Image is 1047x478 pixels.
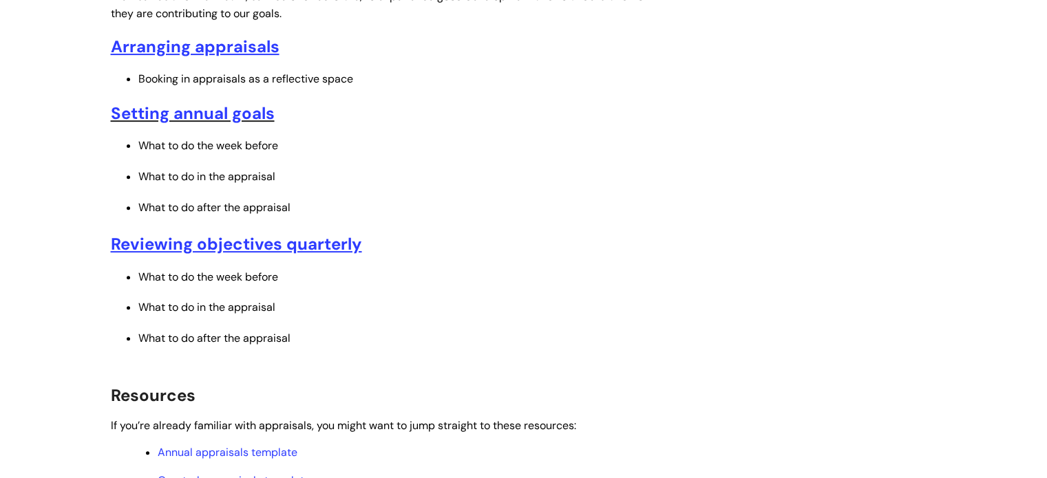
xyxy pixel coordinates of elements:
[138,270,278,284] span: What to do the week before
[111,384,195,406] span: Resources
[138,138,278,153] span: What to do the week before
[158,445,297,459] a: Annual appraisals template
[111,36,279,57] a: Arranging appraisals
[138,169,275,184] span: What to do in the appraisal
[111,102,275,124] a: Setting annual goals
[138,300,275,314] span: What to do in the appraisal
[138,200,290,215] span: What to do after the appraisal
[138,331,290,345] span: What to do after the appraisal
[111,233,362,254] a: Reviewing objectives quarterly
[138,72,353,86] span: Booking in appraisals as a reflective space
[111,418,576,433] span: If you’re already familiar with appraisals, you might want to jump straight to these resources:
